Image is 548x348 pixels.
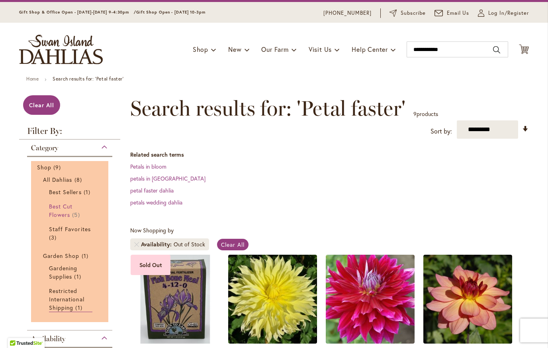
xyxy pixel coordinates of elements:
label: Sort by: [431,124,452,139]
span: Gift Shop Open - [DATE] 10-3pm [136,10,205,15]
span: Clear All [221,241,245,248]
a: Best Sellers [49,188,92,196]
dt: Related search terms [130,151,529,159]
a: Shockwave [326,338,415,345]
a: petals in [GEOGRAPHIC_DATA] [130,175,205,182]
p: products [413,108,438,120]
span: Shop [193,45,208,53]
a: Ponderosa [228,338,317,345]
span: 8 [74,175,84,184]
span: Clear All [29,101,54,109]
span: Availability [31,334,65,343]
div: Sold Out [131,255,170,275]
a: Shop [37,163,104,171]
span: Email Us [447,9,470,17]
span: 1 [84,188,92,196]
span: Best Sellers [49,188,82,196]
a: Rawhide [423,338,512,345]
a: All Dahlias [43,175,98,184]
span: Search results for: 'Petal faster' [130,96,405,120]
a: Petals in bloom [130,163,166,170]
span: Log In/Register [488,9,529,17]
span: Availability [141,240,174,248]
a: Subscribe [389,9,426,17]
span: 1 [74,272,83,281]
a: Clear All [23,95,60,115]
a: petals wedding dahlia [130,199,182,206]
img: Shockwave [326,255,415,344]
a: Best Cut Flowers [49,202,92,219]
span: New [228,45,241,53]
strong: Search results for: 'Petal faster' [53,76,123,82]
a: store logo [19,35,103,64]
img: Ponderosa [228,255,317,344]
span: Visit Us [309,45,332,53]
a: Staff Favorites [49,225,92,242]
span: All Dahlias [43,176,72,183]
span: Now Shopping by [130,226,174,234]
span: 9 [413,110,417,118]
span: 9 [53,163,63,171]
a: [PHONE_NUMBER] [323,9,372,17]
a: Home [26,76,39,82]
span: Category [31,144,58,152]
span: Our Farm [261,45,288,53]
span: 5 [72,210,82,219]
span: 1 [75,303,84,312]
a: Garden Shop [43,252,98,260]
a: Down To Earth Bone Meal Sold Out [131,338,219,345]
span: Help Center [352,45,388,53]
span: 1 [82,252,90,260]
span: Best Cut Flowers [49,203,72,218]
span: Subscribe [401,9,426,17]
span: Restricted International Shipping [49,287,84,311]
div: Out of Stock [174,240,205,248]
a: petal faster dahlia [130,187,174,194]
a: Remove Availability Out of Stock [134,242,139,247]
span: Gift Shop & Office Open - [DATE]-[DATE] 9-4:30pm / [19,10,136,15]
span: Shop [37,163,51,171]
a: Email Us [434,9,470,17]
a: Restricted International Shipping [49,287,92,312]
a: Log In/Register [478,9,529,17]
a: Clear All [217,239,249,250]
span: Gardening Supplies [49,264,77,280]
iframe: Launch Accessibility Center [6,320,28,342]
span: Garden Shop [43,252,80,260]
span: Staff Favorites [49,225,91,233]
a: Gardening Supplies [49,264,92,281]
img: Rawhide [423,255,512,344]
span: 3 [49,233,59,242]
strong: Filter By: [19,127,120,140]
img: Down To Earth Bone Meal [131,255,219,344]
